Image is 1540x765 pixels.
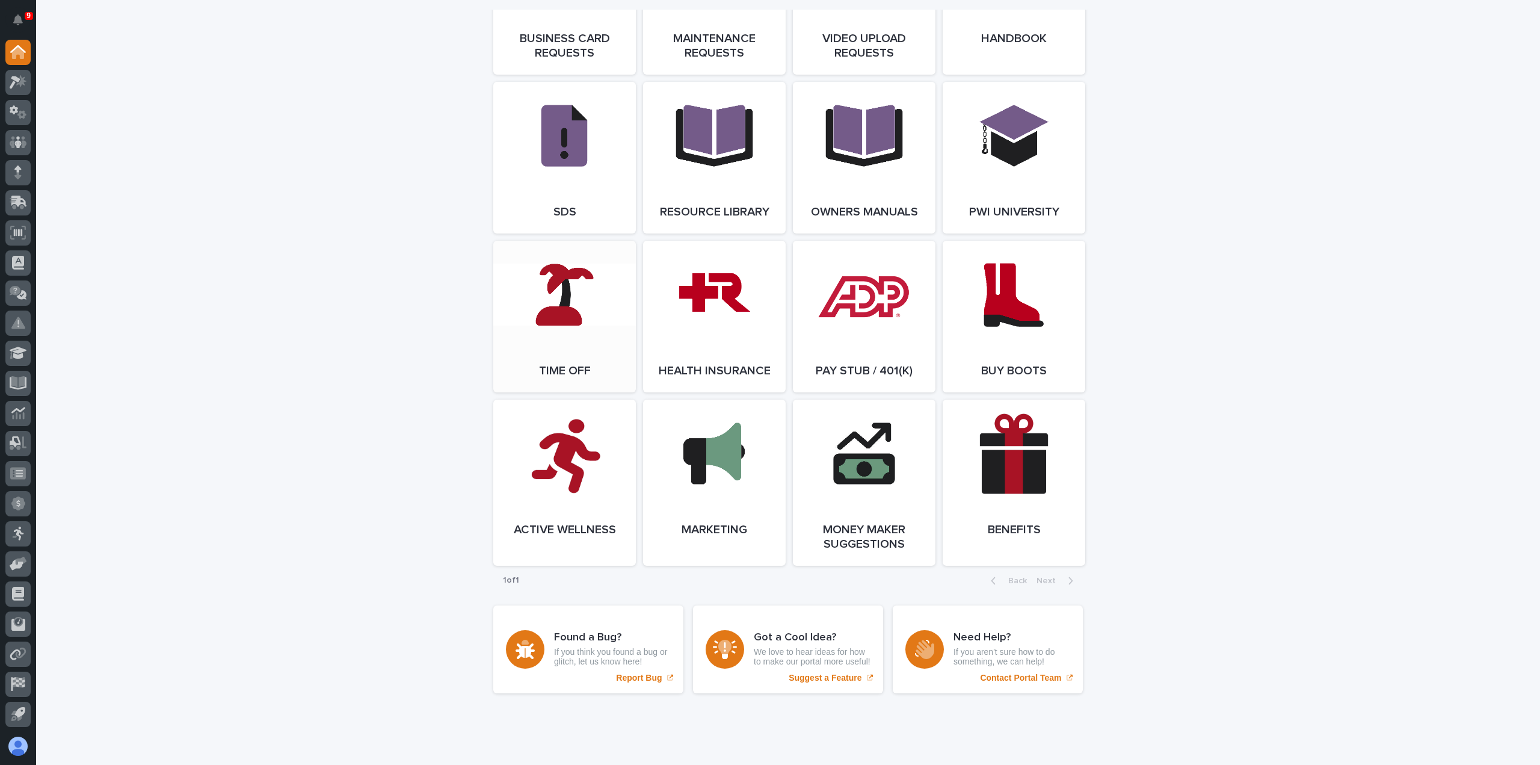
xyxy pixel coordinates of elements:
a: Active Wellness [493,400,636,566]
button: Notifications [5,7,31,33]
p: Report Bug [616,673,662,683]
a: Benefits [943,400,1085,566]
a: Buy Boots [943,241,1085,392]
a: Resource Library [643,82,786,234]
div: Notifications9 [15,14,31,34]
p: 1 of 1 [493,566,529,595]
a: PWI University [943,82,1085,234]
a: Owners Manuals [793,82,935,234]
a: Money Maker Suggestions [793,400,935,566]
a: Time Off [493,241,636,392]
span: Next [1036,577,1063,585]
p: Contact Portal Team [980,673,1061,683]
button: users-avatar [5,734,31,759]
p: If you think you found a bug or glitch, let us know here! [554,647,671,667]
p: We love to hear ideas for how to make our portal more useful! [754,647,870,667]
a: Contact Portal Team [893,605,1083,693]
p: Suggest a Feature [789,673,861,683]
h3: Found a Bug? [554,631,671,645]
span: Back [1001,577,1027,585]
a: Suggest a Feature [693,605,883,693]
a: Marketing [643,400,786,566]
a: Health Insurance [643,241,786,392]
button: Back [981,575,1032,586]
p: If you aren't sure how to do something, we can help! [953,647,1070,667]
a: Pay Stub / 401(k) [793,241,935,392]
button: Next [1032,575,1083,586]
h3: Got a Cool Idea? [754,631,870,645]
a: SDS [493,82,636,234]
h3: Need Help? [953,631,1070,645]
p: 9 [26,11,31,20]
a: Report Bug [493,605,683,693]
